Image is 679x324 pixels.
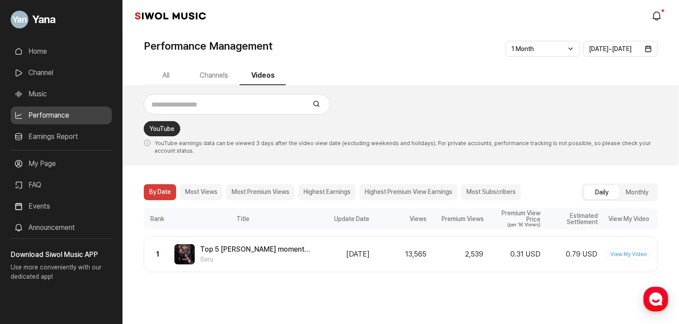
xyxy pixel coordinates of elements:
[11,219,112,237] a: Announcement
[171,208,315,229] div: Title
[11,155,112,173] a: My Page
[589,45,632,52] span: [DATE] ~ [DATE]
[544,208,601,229] div: Estimated Settlement
[144,208,658,272] div: performance
[3,250,59,273] a: Home
[180,184,223,200] button: Most Views
[74,264,100,271] span: Messages
[375,249,426,260] div: 13,565
[372,208,430,229] div: Views
[11,176,112,194] a: FAQ
[11,7,112,32] a: Go to My Profile
[144,208,171,229] div: Rank
[432,249,483,260] div: 2,539
[157,250,160,258] span: 1
[315,208,372,229] div: Update Date
[429,208,486,229] div: Premium Views
[147,98,306,111] input: Search for videos
[11,85,112,103] a: Music
[11,43,112,60] a: Home
[511,45,534,52] span: 1 Month
[23,264,38,271] span: Home
[200,255,312,264] span: Soru
[240,67,286,85] button: Videos
[584,41,658,57] button: [DATE]~[DATE]
[11,198,112,215] a: Events
[489,210,541,222] div: Premium View Price
[11,128,112,146] a: Earnings Report
[359,184,458,200] button: Highest Premium View Earnings
[298,184,356,200] button: Highest Earnings
[114,250,170,273] a: Settings
[144,134,658,157] p: YouTube earnings data can be viewed 3 days after the video view date (excluding weekends and holi...
[606,249,651,260] a: View My Video
[144,121,180,136] a: YouTube
[144,67,188,85] button: All
[11,249,112,260] h3: Download Siwol Music APP
[131,264,153,271] span: Settings
[600,208,658,229] div: View My Video
[11,64,112,82] a: Channel
[32,12,55,28] span: Yana
[489,222,541,227] div: (per 1K Views)
[59,250,114,273] a: Messages
[226,184,295,200] button: Most Premium Views
[144,184,176,200] button: By Date
[174,244,195,265] img: Video Thumbnail Image
[489,249,541,260] div: 0.31 USD
[11,107,112,124] a: Performance
[649,7,667,25] a: modal.notifications
[461,184,521,200] button: Most Subscribers
[188,67,240,85] button: Channels
[620,185,655,199] button: Monthly
[546,249,597,260] div: 0.79 USD
[144,38,272,54] h1: Performance Management
[11,260,112,288] p: Use more conveniently with our dedicated app!
[200,244,312,255] span: Top 5 [PERSON_NAME] moments I still think about
[318,249,369,260] div: [DATE]
[584,185,620,199] button: Daily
